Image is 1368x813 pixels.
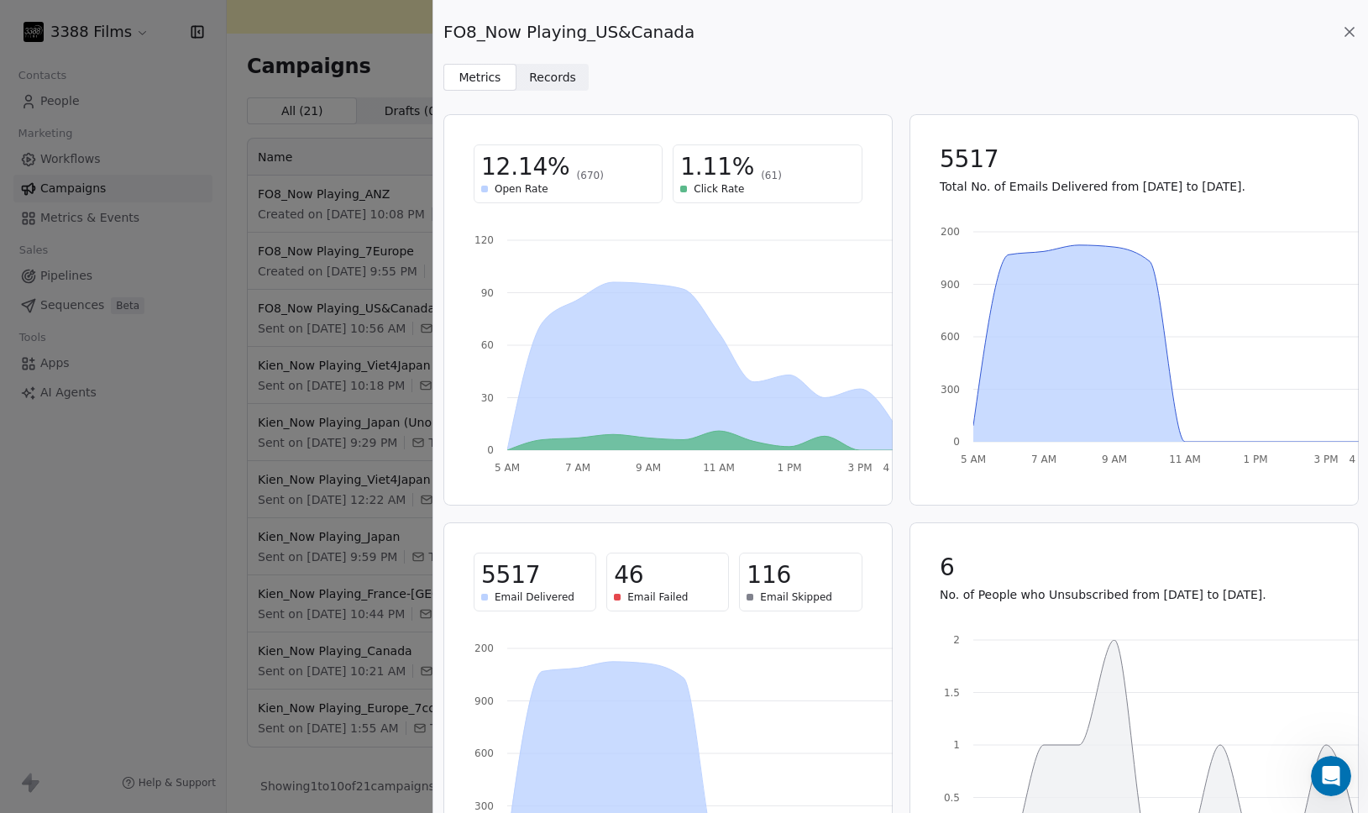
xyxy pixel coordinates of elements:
tspan: 2 [953,634,960,646]
p: Total No. of Emails Delivered from [DATE] to [DATE]. [940,178,1329,195]
span: 116 [747,560,791,590]
span: Email Skipped [760,590,832,604]
tspan: 900 [474,695,494,707]
span: Help [266,566,293,578]
div: Send us a message [17,294,319,340]
img: Profile image for Siddarth [66,27,99,60]
img: Mrinal avatar [46,252,66,272]
tspan: 3 PM [847,462,872,474]
tspan: 7 AM [565,462,590,474]
tspan: 11 AM [1169,454,1201,465]
tspan: 0.5 [943,792,959,804]
div: • 54m ago [137,254,196,271]
tspan: 30 [481,392,494,404]
tspan: 5 AM [960,454,985,465]
img: Profile image for Harinder [97,27,131,60]
tspan: 9 AM [1101,454,1126,465]
button: Help [224,524,336,591]
div: Swipe One [71,254,134,271]
span: 46 [614,560,643,590]
tspan: 7 AM [1030,454,1056,465]
tspan: 90 [481,287,494,299]
div: Recent messageHarinder avatarSiddarth avatarMrinal avatarYou’ll get replies here and in your emai... [17,197,319,286]
img: Harinder avatar [39,239,60,259]
img: Profile image for Mrinal [34,27,67,60]
tspan: 1200 [468,643,494,654]
tspan: 300 [941,384,960,396]
tspan: 3 PM [1313,454,1338,465]
span: Home [37,566,75,578]
span: 1.11% [680,152,754,182]
span: (670) [577,169,604,182]
span: 6 [940,553,955,583]
span: Open Rate [495,182,548,196]
span: Email Failed [627,590,688,604]
tspan: 4 PM [883,462,907,474]
p: No. of People who Unsubscribed from [DATE] to [DATE]. [940,586,1329,603]
div: Send us a message [34,308,280,326]
tspan: 11 AM [703,462,735,474]
tspan: 1 PM [777,462,801,474]
span: 12.14% [481,152,570,182]
div: Close [289,27,319,57]
tspan: 60 [481,339,494,351]
tspan: 5 AM [495,462,520,474]
tspan: 600 [941,331,960,343]
tspan: 1 [953,739,960,751]
div: Harinder avatarSiddarth avatarMrinal avatarYou’ll get replies here and in your email: ✉️ [EMAIL_A... [18,223,318,285]
span: You’ll get replies here and in your email: ✉️ [EMAIL_ADDRESS][DOMAIN_NAME] Our usual reply time 🕒... [71,238,714,251]
tspan: 0 [487,444,494,456]
tspan: 120 [474,234,494,246]
span: Records [529,69,576,87]
tspan: 1 PM [1243,454,1267,465]
tspan: 300 [474,800,494,812]
tspan: 600 [474,747,494,759]
p: Hi Thien 👋 [34,119,302,148]
iframe: Intercom live chat [1311,756,1351,796]
button: Messages [112,524,223,591]
div: Recent message [34,212,301,229]
span: Messages [139,566,197,578]
tspan: 0 [953,436,960,448]
span: Click Rate [694,182,744,196]
span: (61) [761,169,782,182]
p: How can we help? [34,148,302,176]
tspan: 1200 [934,226,960,238]
tspan: 900 [941,279,960,291]
tspan: 1.5 [943,687,959,699]
tspan: 9 AM [636,462,661,474]
img: Siddarth avatar [32,252,52,272]
span: FO8_Now Playing_US&Canada [443,20,694,44]
span: 5517 [481,560,540,590]
span: 5517 [940,144,998,175]
span: Email Delivered [495,590,574,604]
